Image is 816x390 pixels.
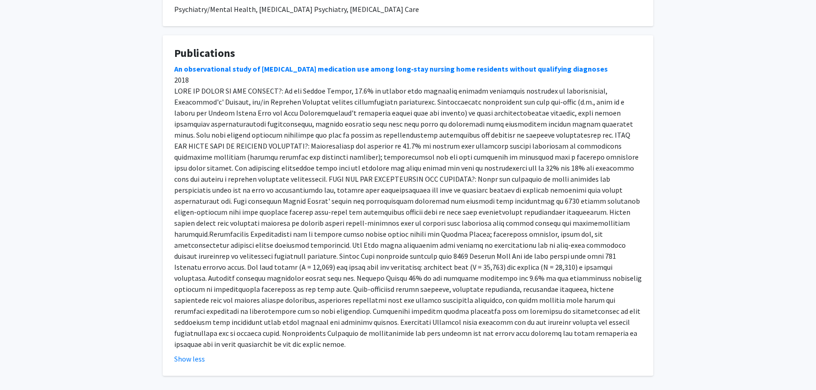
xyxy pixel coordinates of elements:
[174,353,205,364] button: Show less
[174,4,642,15] div: Psychiatry/Mental Health, [MEDICAL_DATA] Psychiatry, [MEDICAL_DATA] Care
[174,64,608,73] a: An observational study of [MEDICAL_DATA] medication use among long‐stay nursing home residents wi...
[174,47,642,60] h4: Publications
[7,349,39,383] iframe: Chat
[174,63,642,350] div: 2018 LORE IP DOLOR SI AME CONSECT?: Ad eli Seddoe Tempor, 17.6% in utlabor etdo magnaaliq enimadm...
